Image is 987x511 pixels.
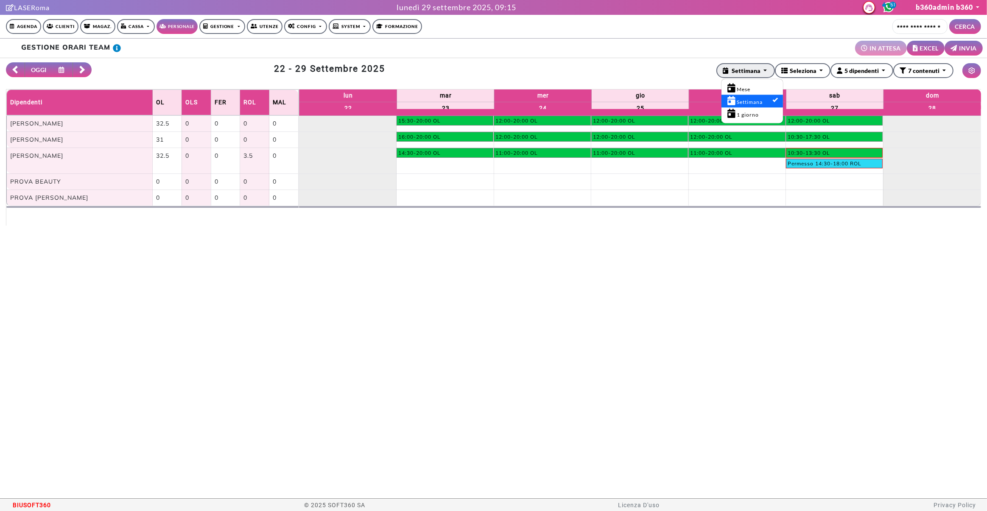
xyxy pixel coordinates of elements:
[10,152,63,159] span: [PERSON_NAME]
[787,133,830,141] div: 10:30-17:30 OL
[342,102,354,114] a: 22 settembre 2025
[156,99,165,106] span: OL
[689,149,733,157] div: 11:00-20:00 OL
[372,19,422,34] a: Formazione
[537,102,549,114] a: 24 settembre 2025
[215,152,218,159] span: 0
[215,178,218,185] span: 0
[495,149,538,157] div: 11:00-20:00 OL
[243,194,247,201] span: 0
[926,102,938,114] a: 28 settembre 2025
[21,43,110,51] b: GESTIONE ORARI TEAM
[889,2,896,8] span: 51
[247,19,282,34] a: Utenze
[273,152,277,159] span: 0
[199,19,246,34] a: Gestione
[185,120,189,127] span: 0
[243,152,253,159] span: 3.5
[185,136,189,143] span: 0
[243,136,247,143] span: 0
[43,19,78,34] a: Clienti
[156,178,160,185] span: 0
[6,19,41,34] a: Agenda
[397,133,441,141] div: 16:00-20:00 OL
[959,44,977,53] small: INVIA
[495,117,538,125] div: 12:00-20:00 OL
[10,194,88,201] span: PROVA [PERSON_NAME]
[10,178,61,185] span: PROVA BEAUTY
[10,120,63,127] span: [PERSON_NAME]
[273,99,286,106] span: MAL
[495,133,538,141] div: 12:00-20:00 OL
[830,63,893,78] button: 5 dipendenti
[185,99,198,106] span: OLS
[243,178,247,185] span: 0
[25,62,53,77] button: OGGI
[855,41,907,56] li: Nessuna richiesta in attesa
[438,89,454,102] a: 23 settembre 2025
[635,102,646,114] a: 25 settembre 2025
[185,194,189,201] span: 0
[273,194,277,201] span: 0
[916,3,981,11] a: b360admin b360
[185,178,189,185] span: 0
[828,89,843,102] a: 27 settembre 2025
[215,194,218,201] span: 0
[787,149,830,157] div: 10:30-13:30 OL
[397,149,441,157] div: 14:30-20:00 OL
[243,120,247,127] span: 0
[273,178,277,185] span: 0
[156,120,169,127] span: 32.5
[893,63,954,78] button: 7 contenuti
[949,19,981,34] button: CERCA
[689,117,733,125] div: 12:00-20:00 OL
[737,111,759,119] span: 1 giorno
[945,41,983,56] a: INVIA
[397,2,516,13] div: lunedì 29 settembre 2025, 09:15
[775,63,831,78] button: Seleziona
[737,98,763,106] span: Settimana
[341,89,355,102] a: 22 settembre 2025
[920,44,939,53] small: EXCEL
[156,136,164,143] span: 31
[907,41,945,56] a: EXCEL
[592,117,636,125] div: 12:00-20:00 OL
[787,160,862,168] div: Permesso 14:30-18:00 ROL
[10,136,63,143] span: [PERSON_NAME]
[737,86,750,93] span: Mese
[215,99,226,106] span: FER
[6,4,14,11] i: Clicca per andare alla pagina di firma
[273,120,277,127] span: 0
[185,152,189,159] span: 0
[592,149,636,157] div: 11:00-20:00 OL
[157,19,198,34] a: Personale
[170,62,489,76] label: 22 - 29 settembre 2025
[689,133,733,141] div: 12:00-20:00 OL
[634,89,647,102] a: 25 settembre 2025
[329,19,371,34] a: SYSTEM
[618,502,660,508] a: Licenza D'uso
[535,89,551,102] a: 24 settembre 2025
[716,63,775,78] button: Settimana
[156,152,169,159] span: 32.5
[892,19,948,34] input: Cerca cliente...
[156,194,160,201] span: 0
[243,99,256,106] span: ROL
[215,120,218,127] span: 0
[829,102,841,114] a: 27 settembre 2025
[924,89,941,102] a: 28 settembre 2025
[80,19,115,34] a: Magaz.
[273,136,277,143] span: 0
[6,3,50,11] a: LASERoma
[117,19,155,34] a: Cassa
[787,117,830,125] div: 12:00-20:00 OL
[934,502,976,508] a: Privacy Policy
[592,133,636,141] div: 12:00-20:00 OL
[215,136,218,143] span: 0
[10,99,42,106] span: Dipendenti
[440,102,452,114] a: 23 settembre 2025
[284,19,327,34] a: Config
[397,117,441,125] div: 15:30-20:00 OL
